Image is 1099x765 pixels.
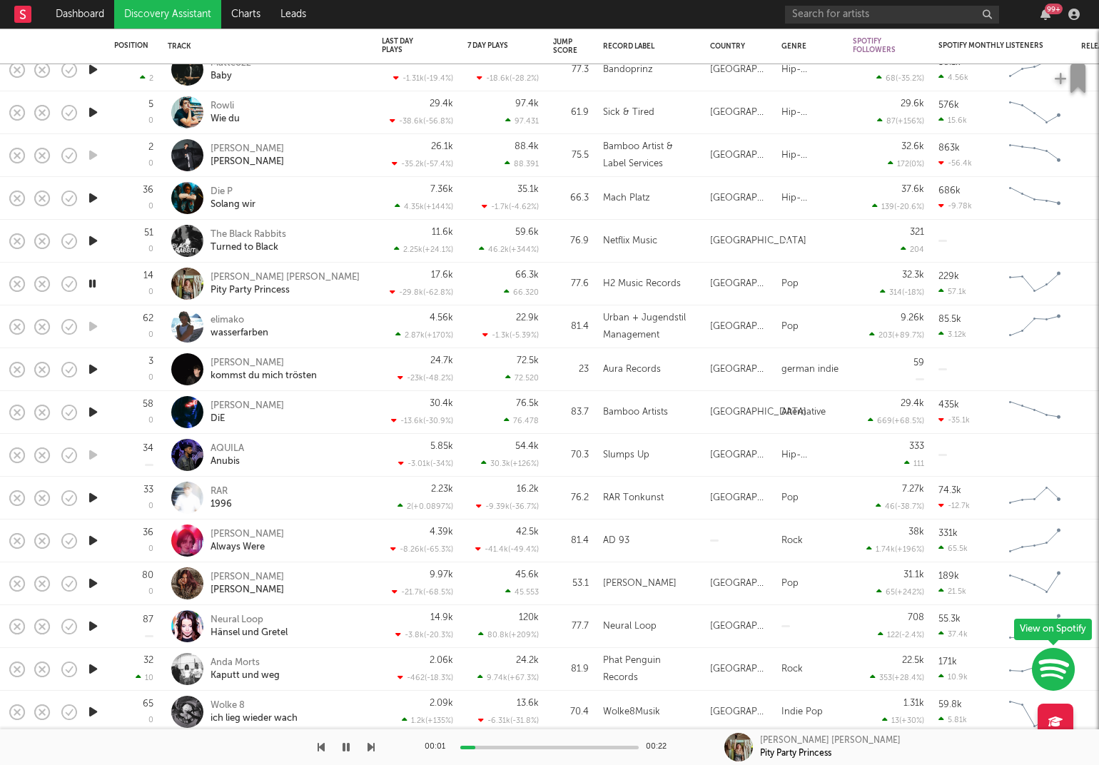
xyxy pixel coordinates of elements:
[168,42,360,51] div: Track
[397,502,453,511] div: 2 ( +0.0897 % )
[781,190,839,207] div: Hip-Hop/Rap
[211,498,232,511] div: 1996
[553,233,589,250] div: 76.9
[710,618,767,635] div: [GEOGRAPHIC_DATA]
[211,314,268,327] div: elimako
[211,699,298,725] a: Wolke 8ich lieg wieder wach
[211,412,284,425] div: DiE
[876,74,924,83] div: 68 ( -35.2 % )
[430,442,453,451] div: 5.85k
[211,712,298,725] div: ich lieg wieder wach
[211,485,232,498] div: RAR
[211,156,284,168] div: [PERSON_NAME]
[390,288,453,297] div: -29.8k ( -62.8 % )
[211,370,317,382] div: kommst du mich trösten
[781,447,839,464] div: Hip-Hop/Rap
[390,116,453,126] div: -38.6k ( -56.8 % )
[505,159,539,168] div: 88.391
[781,147,839,164] div: Hip-Hop/Rap
[1003,266,1067,302] svg: Chart title
[913,358,924,368] div: 59
[431,485,453,494] div: 2.23k
[517,185,539,194] div: 35.1k
[143,485,153,495] div: 33
[1003,395,1067,430] svg: Chart title
[211,186,255,198] div: Die P
[515,270,539,280] div: 66.3k
[1003,95,1067,131] svg: Chart title
[901,185,924,194] div: 37.6k
[876,502,924,511] div: 46 ( -38.7 % )
[211,143,284,156] div: [PERSON_NAME]
[870,673,924,682] div: 353 ( +28.4 % )
[1040,9,1050,20] button: 99+
[553,661,589,678] div: 81.9
[938,501,970,510] div: -12.7k
[516,527,539,537] div: 42.5k
[431,270,453,280] div: 17.6k
[710,275,767,293] div: [GEOGRAPHIC_DATA]
[392,587,453,597] div: -21.7k ( -68.5 % )
[902,485,924,494] div: 7.27k
[553,447,589,464] div: 70.3
[211,528,284,541] div: [PERSON_NAME]
[878,630,924,639] div: 122 ( -2.4 % )
[1045,4,1063,14] div: 99 +
[938,41,1045,50] div: Spotify Monthly Listeners
[136,673,153,682] div: 10
[710,490,767,507] div: [GEOGRAPHIC_DATA]
[553,104,589,121] div: 61.9
[143,400,153,409] div: 58
[211,198,255,211] div: Solang wir
[211,571,284,584] div: [PERSON_NAME]
[710,190,767,207] div: [GEOGRAPHIC_DATA]
[938,700,962,709] div: 59.8k
[868,416,924,425] div: 669 ( +68.5 % )
[710,704,767,721] div: [GEOGRAPHIC_DATA]
[143,699,153,709] div: 65
[211,442,244,468] a: AQUILAAnubis
[603,532,629,549] div: AD 93
[143,656,153,665] div: 32
[781,42,831,51] div: Genre
[481,459,539,468] div: 30.3k ( +126 % )
[398,459,453,468] div: -3.01k ( -34 % )
[394,245,453,254] div: 2.25k ( +24.1 % )
[476,502,539,511] div: -9.39k ( -36.7 % )
[902,270,924,280] div: 32.3k
[1003,309,1067,345] svg: Chart title
[211,627,288,639] div: Hänsel und Gretel
[395,202,453,211] div: 4.35k ( +144 % )
[148,117,153,125] div: 0
[710,661,767,678] div: [GEOGRAPHIC_DATA]
[781,318,799,335] div: Pop
[211,357,317,382] a: [PERSON_NAME]kommst du mich trösten
[909,442,924,451] div: 333
[938,544,968,553] div: 65.5k
[603,104,654,121] div: Sick & Tired
[938,672,968,682] div: 10.9k
[781,61,839,78] div: Hip-Hop/Rap
[430,399,453,408] div: 30.4k
[869,330,924,340] div: 203 ( +89.7 % )
[515,142,539,151] div: 88.4k
[553,618,589,635] div: 77.7
[211,485,232,511] a: RAR1996
[211,327,268,340] div: wasserfarben
[211,100,240,113] div: Rowli
[553,490,589,507] div: 76.2
[211,528,284,554] a: [PERSON_NAME]Always Were
[603,704,660,721] div: Wolke8Musik
[938,315,961,324] div: 85.5k
[392,159,453,168] div: -35.2k ( -57.4 % )
[482,330,539,340] div: -1.3k ( -5.39 % )
[516,313,539,323] div: 22.9k
[710,147,767,164] div: [GEOGRAPHIC_DATA]
[785,6,999,24] input: Search for artists
[430,99,453,108] div: 29.4k
[938,158,972,168] div: -56.4k
[877,116,924,126] div: 87 ( +156 % )
[144,228,153,238] div: 51
[603,575,677,592] div: [PERSON_NAME]
[603,404,668,421] div: Bamboo Artists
